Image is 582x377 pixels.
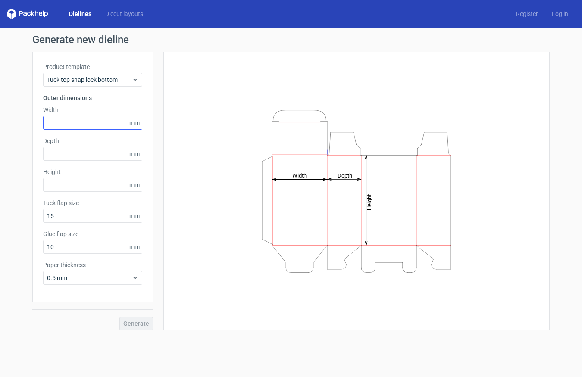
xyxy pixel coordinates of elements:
[98,9,150,18] a: Diecut layouts
[127,209,142,222] span: mm
[338,172,352,178] tspan: Depth
[47,75,132,84] span: Tuck top snap lock bottom
[43,230,142,238] label: Glue flap size
[47,274,132,282] span: 0.5 mm
[43,199,142,207] label: Tuck flap size
[509,9,545,18] a: Register
[366,194,372,210] tspan: Height
[43,93,142,102] h3: Outer dimensions
[62,9,98,18] a: Dielines
[127,147,142,160] span: mm
[32,34,550,45] h1: Generate new dieline
[127,178,142,191] span: mm
[292,172,307,178] tspan: Width
[127,240,142,253] span: mm
[43,62,142,71] label: Product template
[43,137,142,145] label: Depth
[43,168,142,176] label: Height
[545,9,575,18] a: Log in
[43,106,142,114] label: Width
[127,116,142,129] span: mm
[43,261,142,269] label: Paper thickness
